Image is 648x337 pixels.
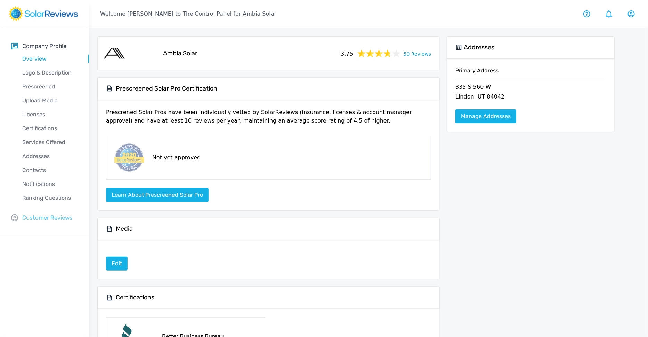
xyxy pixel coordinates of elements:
[11,122,89,135] a: Certifications
[11,194,89,202] p: Ranking Questions
[116,85,217,93] h5: Prescreened Solar Pro Certification
[11,94,89,108] a: Upload Media
[11,191,89,205] a: Ranking Questions
[341,48,353,58] span: 3.75
[455,67,606,80] h6: Primary Address
[106,188,209,202] button: Learn about Prescreened Solar Pro
[455,83,606,93] p: 335 S 560 W
[11,96,89,105] p: Upload Media
[100,10,276,18] p: Welcome [PERSON_NAME] to The Control Panel for Ambia Solar
[11,163,89,177] a: Contacts
[22,42,66,50] p: Company Profile
[163,49,197,57] h5: Ambia Solar
[11,166,89,174] p: Contacts
[404,49,431,58] a: 50 Reviews
[11,180,89,188] p: Notifications
[106,257,128,271] a: Edit
[11,152,89,160] p: Addresses
[11,55,89,63] p: Overview
[11,110,89,119] p: Licenses
[11,66,89,80] a: Logo & Description
[11,138,89,147] p: Services Offered
[106,191,209,198] a: Learn about Prescreened Solar Pro
[11,124,89,133] p: Certifications
[455,93,606,102] p: Lindon, UT 84042
[11,69,89,77] p: Logo & Description
[11,177,89,191] a: Notifications
[116,293,154,301] h5: Certifications
[455,109,516,123] a: Manage Addresses
[11,135,89,149] a: Services Offered
[11,149,89,163] a: Addresses
[464,44,494,52] h5: Addresses
[152,154,201,162] p: Not yet approved
[11,108,89,122] a: Licenses
[106,260,128,267] a: Edit
[11,80,89,94] a: Prescreened
[106,108,431,131] p: Prescrened Solar Pros have been individually vetted by SolarReviews (insurance, licenses & accoun...
[112,142,145,174] img: prescreened-badge.png
[11,52,89,66] a: Overview
[116,225,133,233] h5: Media
[11,83,89,91] p: Prescreened
[22,213,73,222] p: Customer Reviews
